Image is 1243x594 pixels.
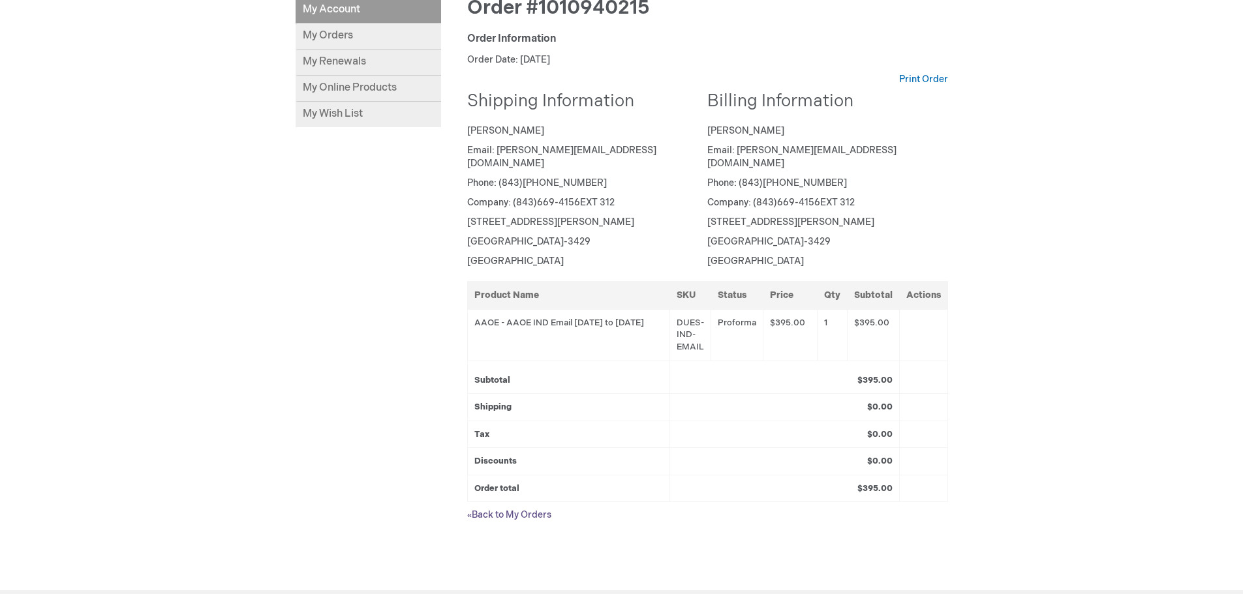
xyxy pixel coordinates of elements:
[669,281,711,309] th: SKU
[707,125,784,136] span: [PERSON_NAME]
[669,309,711,361] td: DUES-IND-EMAIL
[857,483,893,494] strong: $395.00
[296,50,441,76] a: My Renewals
[707,256,804,267] span: [GEOGRAPHIC_DATA]
[467,216,634,228] span: [STREET_ADDRESS][PERSON_NAME]
[711,309,763,361] td: Proforma
[467,93,698,111] h2: Shipping Information
[467,177,607,188] span: Phone: (843)[PHONE_NUMBER]
[467,145,656,169] span: Email: [PERSON_NAME][EMAIL_ADDRESS][DOMAIN_NAME]
[474,375,510,385] strong: Subtotal
[467,281,669,309] th: Product Name
[857,375,893,385] strong: $395.00
[899,281,947,309] th: Actions
[474,429,489,439] strong: Tax
[707,93,938,111] h2: Billing Information
[467,511,472,520] small: «
[467,53,948,67] p: Order Date: [DATE]
[474,483,519,494] strong: Order total
[474,402,512,412] strong: Shipping
[707,197,855,208] span: Company: (843)669-4156EXT 312
[296,76,441,102] a: My Online Products
[707,236,831,247] span: [GEOGRAPHIC_DATA]-3429
[847,309,899,361] td: $395.00
[707,216,874,228] span: [STREET_ADDRESS][PERSON_NAME]
[467,125,544,136] span: [PERSON_NAME]
[467,256,564,267] span: [GEOGRAPHIC_DATA]
[707,177,847,188] span: Phone: (843)[PHONE_NUMBER]
[467,509,551,520] a: «Back to My Orders
[867,456,893,466] strong: $0.00
[867,402,893,412] strong: $0.00
[817,281,847,309] th: Qty
[467,236,591,247] span: [GEOGRAPHIC_DATA]-3429
[763,309,817,361] td: $395.00
[467,309,669,361] td: AAOE - AAOE IND Email [DATE] to [DATE]
[707,145,897,169] span: Email: [PERSON_NAME][EMAIL_ADDRESS][DOMAIN_NAME]
[817,309,847,361] td: 1
[296,102,441,127] a: My Wish List
[899,73,948,86] a: Print Order
[847,281,899,309] th: Subtotal
[867,429,893,439] strong: $0.00
[296,23,441,50] a: My Orders
[467,32,948,47] div: Order Information
[763,281,817,309] th: Price
[474,456,517,466] strong: Discounts
[467,197,615,208] span: Company: (843)669-4156EXT 312
[711,281,763,309] th: Status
